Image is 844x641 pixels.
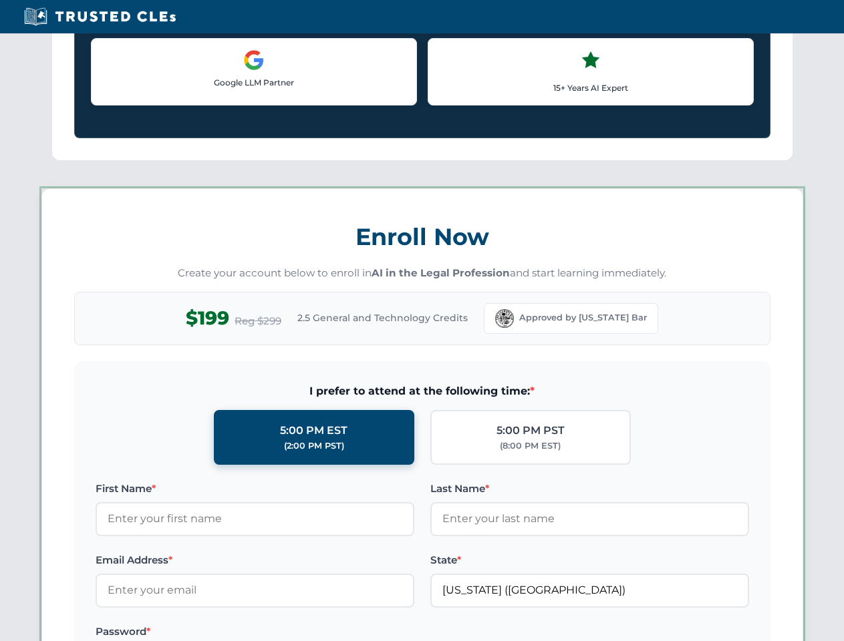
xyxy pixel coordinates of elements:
span: Approved by [US_STATE] Bar [519,311,647,325]
p: 15+ Years AI Expert [439,81,742,94]
h3: Enroll Now [74,216,770,258]
input: Enter your last name [430,502,749,536]
div: (2:00 PM PST) [284,439,344,453]
label: Password [96,624,414,640]
span: Reg $299 [235,313,281,329]
span: $199 [186,303,229,333]
input: Florida (FL) [430,574,749,607]
p: Google LLM Partner [102,76,406,89]
input: Enter your first name [96,502,414,536]
span: 2.5 General and Technology Credits [297,310,468,325]
img: Florida Bar [495,309,514,328]
label: Email Address [96,552,414,568]
label: First Name [96,481,414,497]
p: Create your account below to enroll in and start learning immediately. [74,266,770,281]
img: Google [243,49,265,71]
span: I prefer to attend at the following time: [96,383,749,400]
div: 5:00 PM PST [497,422,565,439]
strong: AI in the Legal Profession [372,266,510,279]
label: Last Name [430,481,749,497]
label: State [430,552,749,568]
img: Trusted CLEs [20,7,180,27]
input: Enter your email [96,574,414,607]
div: (8:00 PM EST) [500,439,561,453]
div: 5:00 PM EST [280,422,347,439]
